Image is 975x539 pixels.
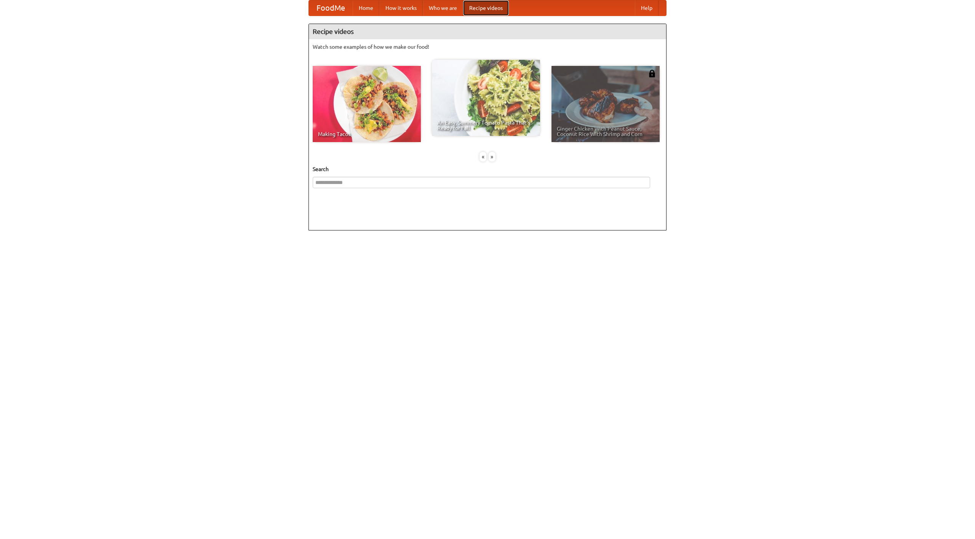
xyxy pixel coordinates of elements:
a: Recipe videos [463,0,509,16]
div: « [480,152,486,162]
a: Home [353,0,379,16]
a: Help [635,0,659,16]
a: An Easy, Summery Tomato Pasta That's Ready for Fall [432,60,540,136]
a: FoodMe [309,0,353,16]
span: An Easy, Summery Tomato Pasta That's Ready for Fall [437,120,535,131]
h5: Search [313,165,662,173]
h4: Recipe videos [309,24,666,39]
a: Making Tacos [313,66,421,142]
p: Watch some examples of how we make our food! [313,43,662,51]
img: 483408.png [648,70,656,77]
div: » [489,152,495,162]
a: Who we are [423,0,463,16]
span: Making Tacos [318,131,416,137]
a: How it works [379,0,423,16]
